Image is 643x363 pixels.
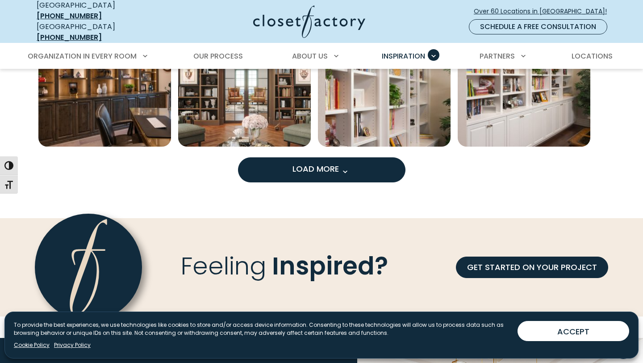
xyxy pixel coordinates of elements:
[572,51,613,61] span: Locations
[178,14,311,147] img: Grand library wall with built-in bookshelves and rolling ladder
[318,14,451,147] a: Open inspiration gallery to preview enlarged image
[193,51,243,61] span: Our Process
[518,321,629,341] button: ACCEPT
[178,14,311,147] a: Open inspiration gallery to preview enlarged image
[37,32,102,42] a: [PHONE_NUMBER]
[28,51,137,61] span: Organization in Every Room
[473,4,614,19] a: Over 60 Locations in [GEOGRAPHIC_DATA]!
[37,21,166,43] div: [GEOGRAPHIC_DATA]
[458,14,590,147] img: White built-in wall unit with open shelving and lower cabinets with crown molding
[38,14,171,147] a: Open inspiration gallery to preview enlarged image
[181,249,266,283] span: Feeling
[318,14,451,147] img: White built-in bookcase with crown molding and lower cabinetry
[456,257,608,278] a: GET STARTED ON YOUR PROJECT
[54,341,91,349] a: Privacy Policy
[272,249,388,283] span: Inspired?
[458,14,590,147] a: Open inspiration gallery to preview enlarged image
[382,51,425,61] span: Inspiration
[292,163,351,174] span: Load More
[474,7,614,16] span: Over 60 Locations in [GEOGRAPHIC_DATA]!
[14,321,510,337] p: To provide the best experiences, we use technologies like cookies to store and/or access device i...
[238,157,405,182] button: Load more inspiration gallery images
[469,19,607,34] a: Schedule a Free Consultation
[37,11,102,21] a: [PHONE_NUMBER]
[38,14,171,147] img: Custom wood wall unit with built-in lighting, open display shelving, and lower closed cabinetry
[292,51,328,61] span: About Us
[253,5,365,38] img: Closet Factory Logo
[21,44,622,69] nav: Primary Menu
[480,51,515,61] span: Partners
[14,341,50,349] a: Cookie Policy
